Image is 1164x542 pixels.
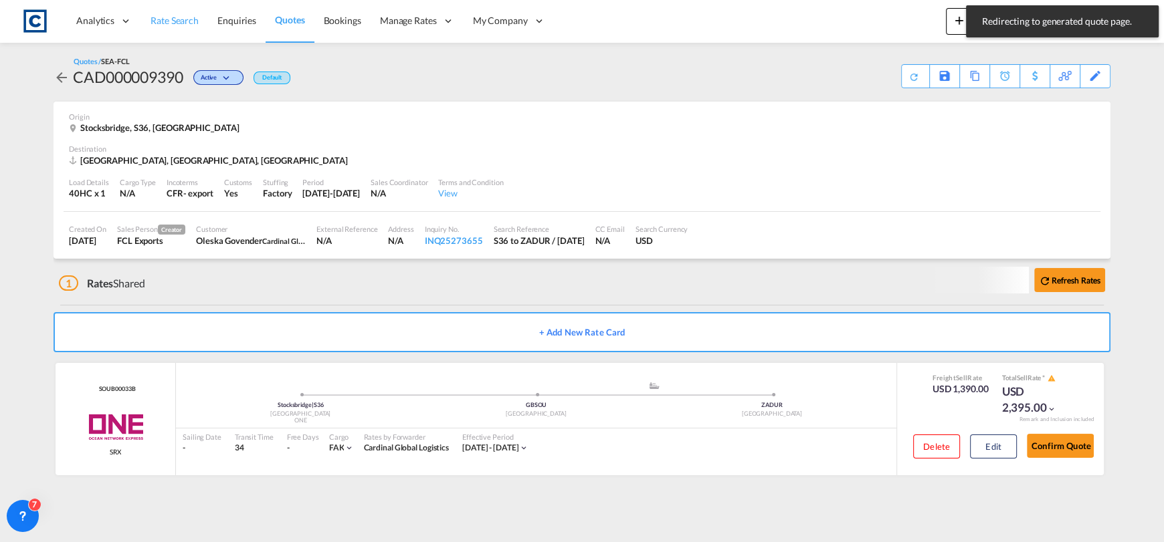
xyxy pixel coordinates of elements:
[636,224,688,234] div: Search Currency
[117,235,185,247] div: FCL Exports
[235,432,274,442] div: Transit Time
[654,401,890,410] div: ZADUR
[183,187,213,199] div: - export
[69,187,109,199] div: 40HC x 1
[425,235,483,247] div: INQ25273655
[117,224,185,235] div: Sales Person
[196,235,306,247] div: Oleska Govender
[908,71,920,82] md-icon: icon-refresh
[73,410,158,444] img: ONE
[278,401,314,408] span: Stocksbridge
[978,15,1147,28] span: Redirecting to generated quote page.
[69,144,1095,154] div: Destination
[1001,384,1068,416] div: USD 2,395.00
[636,235,688,247] div: USD
[312,401,314,408] span: |
[183,410,418,418] div: [GEOGRAPHIC_DATA]
[951,15,1001,25] span: New
[371,187,427,199] div: N/A
[54,312,1110,352] button: + Add New Rate Card
[371,177,427,187] div: Sales Coordinator
[913,434,960,458] button: Delete
[183,66,247,88] div: Change Status Here
[314,401,324,408] span: S36
[494,235,585,247] div: S36 to ZADUR / 19 Aug 2025
[224,187,252,199] div: Yes
[324,15,361,26] span: Bookings
[1027,434,1094,458] button: Confirm Quote
[183,442,221,454] div: -
[1048,374,1056,382] md-icon: icon-alert
[1017,374,1028,382] span: Sell
[69,112,1095,122] div: Origin
[20,6,50,36] img: 1fdb9190129311efbfaf67cbb4249bed.jpeg
[95,385,135,394] span: SOUB00033B
[193,70,244,85] div: Change Status Here
[69,154,351,166] div: ZADUR, Durban, Africa
[59,275,78,291] span: 1
[73,66,183,88] div: CAD000009390
[329,432,354,442] div: Cargo
[951,12,967,28] md-icon: icon-plus 400-fg
[363,442,449,452] span: Cardinal Global Logistics
[69,177,109,187] div: Load Details
[908,65,923,82] div: Quote PDF is not available at this time
[438,177,503,187] div: Terms and Condition
[654,410,890,418] div: [GEOGRAPHIC_DATA]
[69,235,106,247] div: 19 Aug 2025
[473,14,528,27] span: My Company
[933,382,989,396] div: USD 1,390.00
[235,442,274,454] div: 34
[158,225,185,235] span: Creator
[316,224,377,234] div: External Reference
[287,432,319,442] div: Free Days
[167,187,183,199] div: CFR
[595,235,624,247] div: N/A
[101,57,129,65] span: SEA-FCL
[254,72,290,84] div: Default
[120,177,156,187] div: Cargo Type
[262,235,342,246] span: Cardinal Global Logistics
[1001,373,1068,384] div: Total Rate
[438,187,503,199] div: View
[418,410,654,418] div: [GEOGRAPHIC_DATA]
[462,432,528,442] div: Effective Period
[425,224,483,234] div: Inquiry No.
[418,401,654,410] div: GBSOU
[196,224,306,234] div: Customer
[380,14,437,27] span: Manage Rates
[329,442,345,452] span: FAK
[54,66,73,88] div: icon-arrow-left
[183,432,221,442] div: Sailing Date
[970,434,1017,458] button: Edit
[930,65,959,88] div: Save As Template
[1009,416,1104,423] div: Remark and Inclusion included
[933,373,989,382] div: Freight Rate
[1051,275,1100,285] b: Refresh Rates
[220,75,236,82] md-icon: icon-chevron-down
[217,15,256,26] span: Enquiries
[287,442,290,454] div: -
[151,15,199,26] span: Rate Search
[388,224,413,234] div: Address
[302,187,360,199] div: 30 Sep 2025
[462,442,519,452] span: [DATE] - [DATE]
[263,177,292,187] div: Stuffing
[462,442,519,454] div: 01 Jul 2025 - 30 Sep 2025
[183,416,418,425] div: ONE
[1034,268,1105,292] button: icon-refreshRefresh Rates
[76,14,114,27] span: Analytics
[363,442,449,454] div: Cardinal Global Logistics
[275,14,304,25] span: Quotes
[1039,275,1051,287] md-icon: icon-refresh
[946,8,1007,35] button: icon-plus 400-fgNewicon-chevron-down
[95,385,135,394] div: Contract / Rate Agreement / Tariff / Spot Pricing Reference Number: SOUB00033B
[74,56,130,66] div: Quotes /SEA-FCL
[518,443,528,452] md-icon: icon-chevron-down
[69,224,106,234] div: Created On
[1041,374,1046,382] span: Subject to Remarks
[646,382,662,389] md-icon: assets/icons/custom/ship-fill.svg
[595,224,624,234] div: CC Email
[80,122,239,133] span: Stocksbridge, S36, [GEOGRAPHIC_DATA]
[201,74,220,86] span: Active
